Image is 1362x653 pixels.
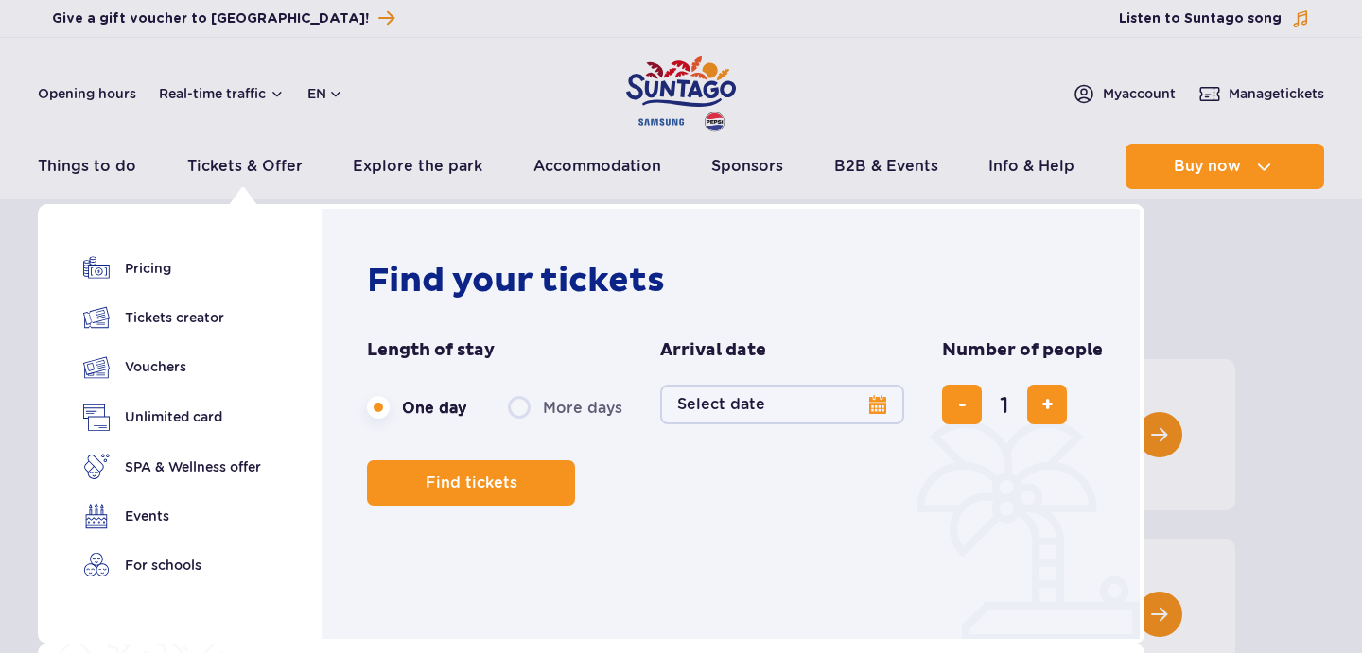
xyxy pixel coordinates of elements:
form: Planning your visit to Park of Poland [367,339,1104,506]
a: Tickets & Offer [187,144,303,189]
button: Select date [660,385,904,424]
span: Manage tickets [1229,84,1324,103]
a: Pricing [83,255,261,282]
h2: Find your tickets [367,260,1104,301]
button: en [307,84,343,103]
button: Buy now [1126,144,1324,189]
span: Buy now [1174,158,1241,175]
span: My account [1103,84,1176,103]
button: remove ticket [942,385,982,424]
a: B2B & Events [834,144,938,189]
a: Opening hours [38,84,136,103]
button: Real-time traffic [159,86,285,101]
a: For schools [83,552,261,578]
a: Info & Help [988,144,1074,189]
span: Length of stay [367,339,495,362]
label: One day [367,387,466,427]
label: More days [508,387,622,427]
a: Events [83,503,261,529]
a: Myaccount [1073,82,1176,105]
button: Find tickets [367,460,575,506]
button: add ticket [1027,385,1067,424]
span: Arrival date [660,339,766,362]
a: Vouchers [83,353,261,381]
a: Accommodation [533,144,661,189]
a: Explore the park [353,144,482,189]
a: SPA & Wellness offer [83,454,261,480]
input: number of tickets [982,382,1027,427]
a: Managetickets [1198,82,1324,105]
span: Number of people [942,339,1103,362]
a: Unlimited card [83,404,261,431]
a: Things to do [38,144,136,189]
span: Find tickets [426,474,517,491]
a: Sponsors [711,144,783,189]
a: Tickets creator [83,304,261,331]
